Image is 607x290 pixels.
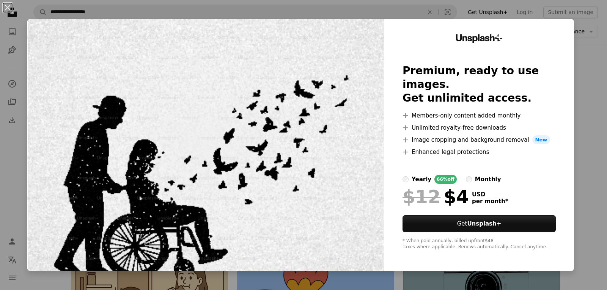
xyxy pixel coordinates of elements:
[403,187,440,207] span: $12
[472,191,508,198] span: USD
[403,111,556,120] li: Members-only content added monthly
[434,175,457,184] div: 66% off
[403,147,556,157] li: Enhanced legal protections
[403,135,556,144] li: Image cropping and background removal
[403,215,556,232] button: GetUnsplash+
[403,187,469,207] div: $4
[403,176,409,182] input: yearly66%off
[412,175,431,184] div: yearly
[403,64,556,105] h2: Premium, ready to use images. Get unlimited access.
[403,238,556,250] div: * When paid annually, billed upfront $48 Taxes where applicable. Renews automatically. Cancel any...
[472,198,508,205] span: per month *
[466,176,472,182] input: monthly
[532,135,550,144] span: New
[403,123,556,132] li: Unlimited royalty-free downloads
[475,175,501,184] div: monthly
[467,220,501,227] strong: Unsplash+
